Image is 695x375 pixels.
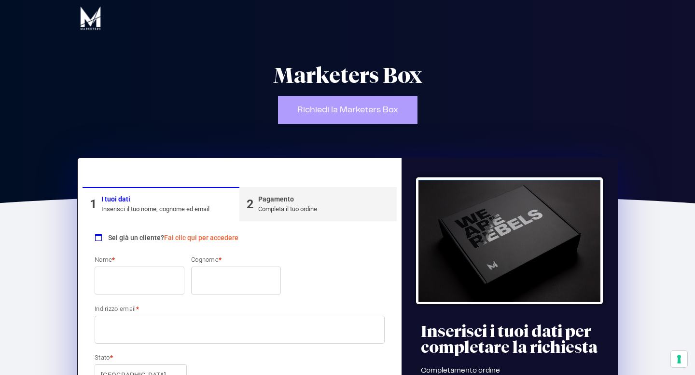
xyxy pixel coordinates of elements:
div: 2 [247,195,253,214]
div: Inserisci il tuo nome, cognome ed email [101,204,209,214]
a: Richiedi la Marketers Box [278,96,417,124]
span: Richiedi la Marketers Box [297,106,398,114]
label: Stato [95,354,187,361]
a: Fai clic qui per accedere [164,234,238,241]
span: Completamento ordine [421,367,500,374]
div: I tuoi dati [101,194,209,204]
button: Le tue preferenze relative al consenso per le tecnologie di tracciamento [671,351,687,367]
label: Nome [95,256,184,263]
h2: Inserisci i tuoi dati per completare la richiesta [421,323,612,355]
label: Cognome [191,256,281,263]
h2: Marketers Box [174,65,521,86]
a: 1I tuoi datiInserisci il tuo nome, cognome ed email [83,187,239,221]
div: Pagamento [258,194,317,204]
a: 2PagamentoCompleta il tuo ordine [239,187,396,221]
div: Sei già un cliente? [95,226,385,246]
div: Completa il tuo ordine [258,204,317,214]
div: 1 [90,195,97,214]
label: Indirizzo email [95,306,385,312]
